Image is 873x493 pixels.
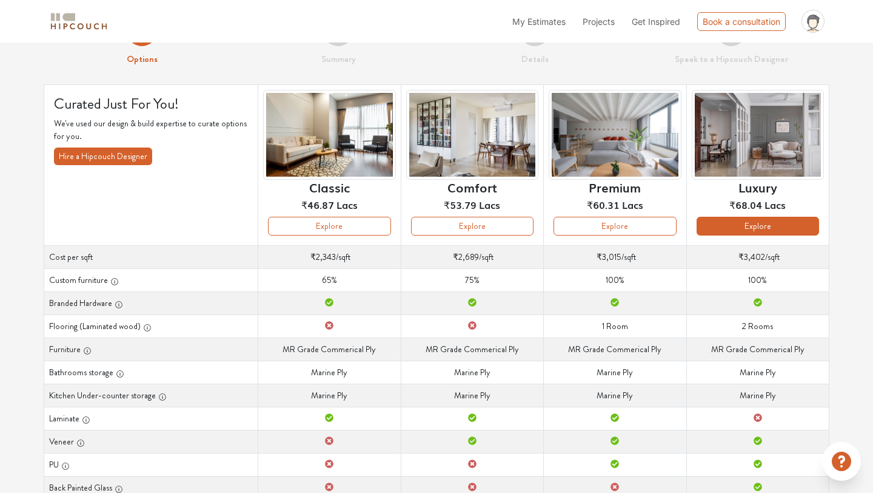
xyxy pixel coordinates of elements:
strong: Speak to a Hipcouch Designer [675,52,788,66]
span: Lacs [479,197,500,212]
span: Get Inspired [632,16,680,27]
p: We've used our design & build expertise to curate options for you. [54,117,248,143]
th: Branded Hardware [44,291,258,314]
h6: Classic [309,180,350,194]
div: Book a consultation [697,12,786,31]
td: 100% [686,268,829,291]
td: Marine Ply [258,361,401,384]
td: MR Grade Commerical Ply [401,338,543,361]
span: ₹3,402 [738,251,765,263]
button: Hire a Hipcouch Designer [54,148,152,165]
button: Explore [697,217,819,236]
span: Lacs [622,197,643,212]
th: Kitchen Under-counter storage [44,384,258,407]
td: Marine Ply [544,361,686,384]
td: 65% [258,268,401,291]
td: Marine Ply [401,384,543,407]
span: ₹68.04 [729,197,762,212]
td: Marine Ply [401,361,543,384]
th: PU [44,453,258,476]
span: Projects [583,16,615,27]
span: ₹2,689 [453,251,479,263]
th: Custom furniture [44,268,258,291]
td: 2 Rooms [686,314,829,338]
h4: Curated Just For You! [54,95,248,113]
td: 100% [544,268,686,291]
span: ₹46.87 [301,197,334,212]
span: ₹53.79 [444,197,477,212]
button: Explore [554,217,676,236]
span: ₹3,015 [597,251,621,263]
td: /sqft [401,245,543,268]
span: My Estimates [512,16,566,27]
h6: Comfort [447,180,497,194]
td: Marine Ply [258,384,401,407]
th: Veneer [44,430,258,453]
img: header-preview [263,90,395,180]
span: Lacs [764,197,786,212]
h6: Premium [589,180,641,194]
td: MR Grade Commerical Ply [686,338,829,361]
td: MR Grade Commerical Ply [544,338,686,361]
th: Cost per sqft [44,245,258,268]
button: Explore [268,217,390,236]
strong: Summary [321,52,356,66]
th: Bathrooms storage [44,361,258,384]
span: Lacs [336,197,358,212]
th: Furniture [44,338,258,361]
img: header-preview [692,90,824,180]
h6: Luxury [738,180,777,194]
td: 75% [401,268,543,291]
td: /sqft [258,245,401,268]
img: header-preview [549,90,681,180]
td: /sqft [686,245,829,268]
button: Explore [411,217,533,236]
span: ₹2,343 [310,251,336,263]
th: Flooring (Laminated wood) [44,314,258,338]
img: header-preview [406,90,538,180]
strong: Options [127,52,158,66]
td: MR Grade Commerical Ply [258,338,401,361]
span: logo-horizontal.svg [48,8,109,35]
td: Marine Ply [544,384,686,407]
strong: Details [521,52,549,66]
th: Laminate [44,407,258,430]
td: Marine Ply [686,361,829,384]
img: logo-horizontal.svg [48,11,109,32]
td: 1 Room [544,314,686,338]
td: /sqft [544,245,686,268]
span: ₹60.31 [587,197,620,212]
td: Marine Ply [686,384,829,407]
